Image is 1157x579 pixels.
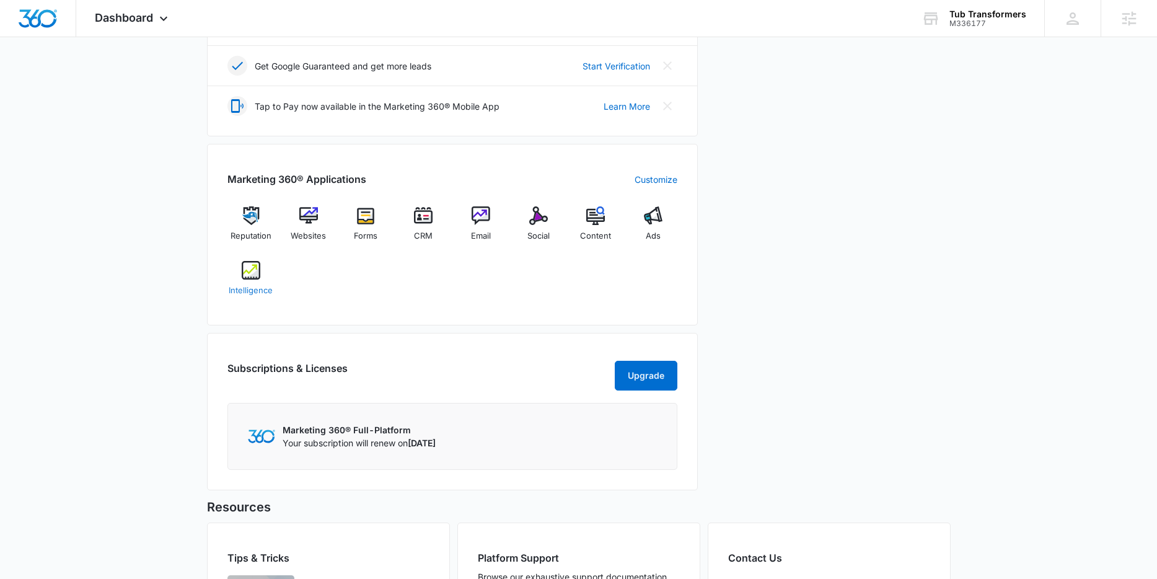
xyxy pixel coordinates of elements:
[255,100,499,113] p: Tap to Pay now available in the Marketing 360® Mobile App
[207,498,951,516] h5: Resources
[527,230,550,242] span: Social
[291,230,326,242] span: Websites
[580,230,611,242] span: Content
[478,550,680,565] h2: Platform Support
[630,206,677,251] a: Ads
[635,173,677,186] a: Customize
[342,206,390,251] a: Forms
[255,60,431,73] p: Get Google Guaranteed and get more leads
[658,96,677,116] button: Close
[283,423,436,436] p: Marketing 360® Full-Platform
[514,206,562,251] a: Social
[284,206,332,251] a: Websites
[95,11,153,24] span: Dashboard
[646,230,661,242] span: Ads
[248,430,275,443] img: Marketing 360 Logo
[583,60,650,73] a: Start Verification
[227,361,348,386] h2: Subscriptions & Licenses
[283,436,436,449] p: Your subscription will renew on
[408,438,436,448] span: [DATE]
[231,230,271,242] span: Reputation
[414,230,433,242] span: CRM
[227,550,429,565] h2: Tips & Tricks
[400,206,447,251] a: CRM
[572,206,620,251] a: Content
[604,100,650,113] a: Learn More
[227,261,275,306] a: Intelligence
[949,9,1026,19] div: account name
[229,285,273,297] span: Intelligence
[457,206,505,251] a: Email
[471,230,491,242] span: Email
[658,56,677,76] button: Close
[227,172,366,187] h2: Marketing 360® Applications
[949,19,1026,28] div: account id
[354,230,377,242] span: Forms
[615,361,677,391] button: Upgrade
[728,550,930,565] h2: Contact Us
[227,206,275,251] a: Reputation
